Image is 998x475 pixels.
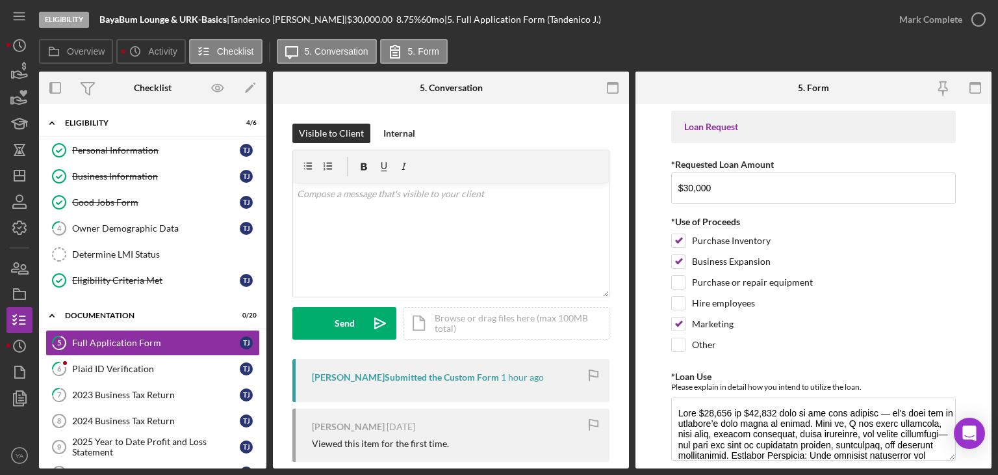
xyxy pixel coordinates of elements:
[396,14,421,25] div: 8.75 %
[671,217,956,227] div: *Use of Proceeds
[692,276,813,289] label: Purchase or repair equipment
[57,443,61,451] tspan: 9
[240,170,253,183] div: T J
[299,124,364,143] div: Visible to Client
[57,338,61,347] tspan: 5
[312,439,449,449] div: Viewed this item for the first time.
[67,46,105,57] label: Overview
[240,196,253,209] div: T J
[692,255,771,268] label: Business Expansion
[39,39,113,64] button: Overview
[692,234,771,247] label: Purchase Inventory
[72,197,240,208] div: Good Jobs Form
[292,307,396,340] button: Send
[45,330,260,356] a: 5Full Application FormTJ
[65,119,224,127] div: Eligibility
[444,14,601,25] div: | 5. Full Application Form (Tandenico J.)
[240,362,253,375] div: T J
[671,159,774,170] label: *Requested Loan Amount
[116,39,185,64] button: Activity
[233,119,257,127] div: 4 / 6
[671,382,956,392] div: Please explain in detail how you intend to utilize the loan.
[501,372,544,383] time: 2025-08-18 18:05
[312,422,385,432] div: [PERSON_NAME]
[57,224,62,232] tspan: 4
[72,171,240,182] div: Business Information
[72,249,259,260] div: Determine LMI Status
[408,46,439,57] label: 5. Form
[57,364,62,373] tspan: 6
[240,144,253,157] div: T J
[335,307,355,340] div: Send
[421,14,444,25] div: 60 mo
[65,312,224,319] div: Documentation
[347,14,396,25] div: $30,000.00
[45,215,260,241] a: 4Owner Demographic DataTJ
[240,336,253,349] div: T J
[692,318,734,331] label: Marketing
[72,223,240,234] div: Owner Demographic Data
[72,416,240,426] div: 2024 Business Tax Return
[798,83,829,93] div: 5. Form
[377,124,422,143] button: Internal
[383,124,415,143] div: Internal
[292,124,370,143] button: Visible to Client
[45,408,260,434] a: 82024 Business Tax ReturnTJ
[72,437,240,457] div: 2025 Year to Date Profit and Loss Statement
[72,145,240,156] div: Personal Information
[45,189,260,215] a: Good Jobs FormTJ
[6,442,32,468] button: YA
[134,83,172,93] div: Checklist
[99,14,229,25] div: |
[240,414,253,428] div: T J
[692,297,755,310] label: Hire employees
[45,241,260,267] a: Determine LMI Status
[420,83,483,93] div: 5. Conversation
[229,14,347,25] div: Tandenico [PERSON_NAME] |
[217,46,254,57] label: Checklist
[148,46,177,57] label: Activity
[45,356,260,382] a: 6Plaid ID VerificationTJ
[16,452,24,459] text: YA
[954,418,985,449] div: Open Intercom Messenger
[240,388,253,401] div: T J
[899,7,962,33] div: Mark Complete
[57,417,61,425] tspan: 8
[305,46,368,57] label: 5. Conversation
[671,371,711,382] label: *Loan Use
[72,338,240,348] div: Full Application Form
[387,422,415,432] time: 2025-07-29 21:08
[684,122,943,132] div: Loan Request
[240,441,253,454] div: T J
[72,390,240,400] div: 2023 Business Tax Return
[886,7,992,33] button: Mark Complete
[45,163,260,189] a: Business InformationTJ
[72,275,240,286] div: Eligibility Criteria Met
[233,312,257,319] div: 0 / 20
[277,39,377,64] button: 5. Conversation
[39,12,89,28] div: Eligibility
[692,338,716,351] label: Other
[240,274,253,287] div: T J
[45,137,260,163] a: Personal InformationTJ
[189,39,262,64] button: Checklist
[99,14,227,25] b: BayaBum Lounge & URK-Basics
[72,364,240,374] div: Plaid ID Verification
[671,398,956,460] textarea: Lore $28,656 ip $42,832 dolo si ame cons adipisc — el's doei tem in utlabore’e dolo magna al enim...
[45,434,260,460] a: 92025 Year to Date Profit and Loss StatementTJ
[380,39,448,64] button: 5. Form
[312,372,499,383] div: [PERSON_NAME] Submitted the Custom Form
[240,222,253,235] div: T J
[45,267,260,293] a: Eligibility Criteria MetTJ
[45,382,260,408] a: 72023 Business Tax ReturnTJ
[57,390,62,399] tspan: 7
